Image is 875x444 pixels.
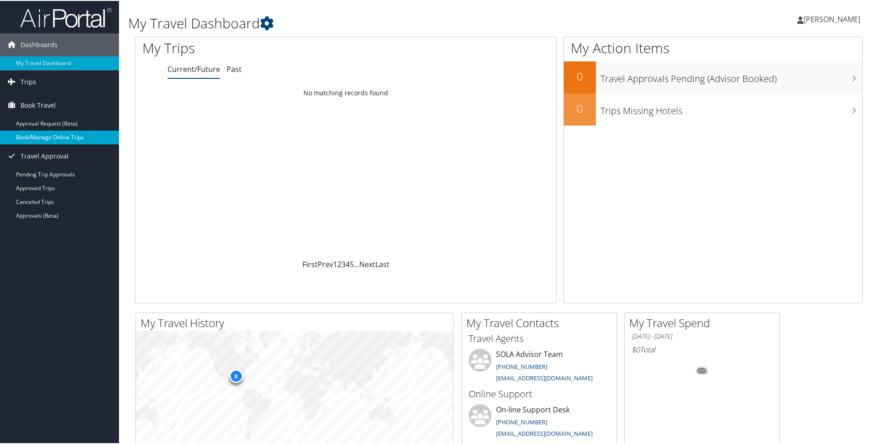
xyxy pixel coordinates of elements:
span: Trips [21,70,36,93]
span: $0 [632,344,640,354]
h2: 0 [564,68,596,83]
h2: My Travel Spend [629,314,779,330]
div: 9 [229,368,243,382]
a: 1 [333,258,337,269]
h1: My Action Items [564,38,862,57]
a: 0Travel Approvals Pending (Advisor Booked) [564,60,862,93]
h6: [DATE] - [DATE] [632,331,772,340]
td: No matching records found [135,84,556,100]
span: Travel Approval [21,144,69,167]
a: Current/Future [167,63,220,73]
h3: Trips Missing Hotels [600,99,862,116]
li: SOLA Advisor Team [464,348,614,385]
span: [PERSON_NAME] [804,13,860,23]
h2: My Travel History [140,314,453,330]
h2: My Travel Contacts [466,314,616,330]
img: airportal-logo.png [20,6,112,27]
a: [PERSON_NAME] [797,5,870,32]
a: 5 [350,258,354,269]
h3: Travel Agents [469,331,610,344]
li: On-line Support Desk [464,403,614,441]
tspan: 0% [698,367,706,373]
a: Next [359,258,375,269]
h1: My Trips [142,38,374,57]
h2: 0 [564,100,596,115]
a: 4 [346,258,350,269]
a: [EMAIL_ADDRESS][DOMAIN_NAME] [496,373,593,381]
h6: Total [632,344,772,354]
a: Past [227,63,242,73]
a: [EMAIL_ADDRESS][DOMAIN_NAME] [496,428,593,437]
a: Last [375,258,389,269]
a: 2 [337,258,341,269]
span: Dashboards [21,33,58,55]
a: 3 [341,258,346,269]
a: First [302,258,318,269]
a: [PHONE_NUMBER] [496,362,547,370]
span: … [354,258,359,269]
h3: Travel Approvals Pending (Advisor Booked) [600,67,862,84]
a: Prev [318,258,333,269]
a: 0Trips Missing Hotels [564,93,862,125]
a: [PHONE_NUMBER] [496,417,547,425]
h3: Online Support [469,387,610,400]
span: Book Travel [21,93,56,116]
h1: My Travel Dashboard [128,13,622,32]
